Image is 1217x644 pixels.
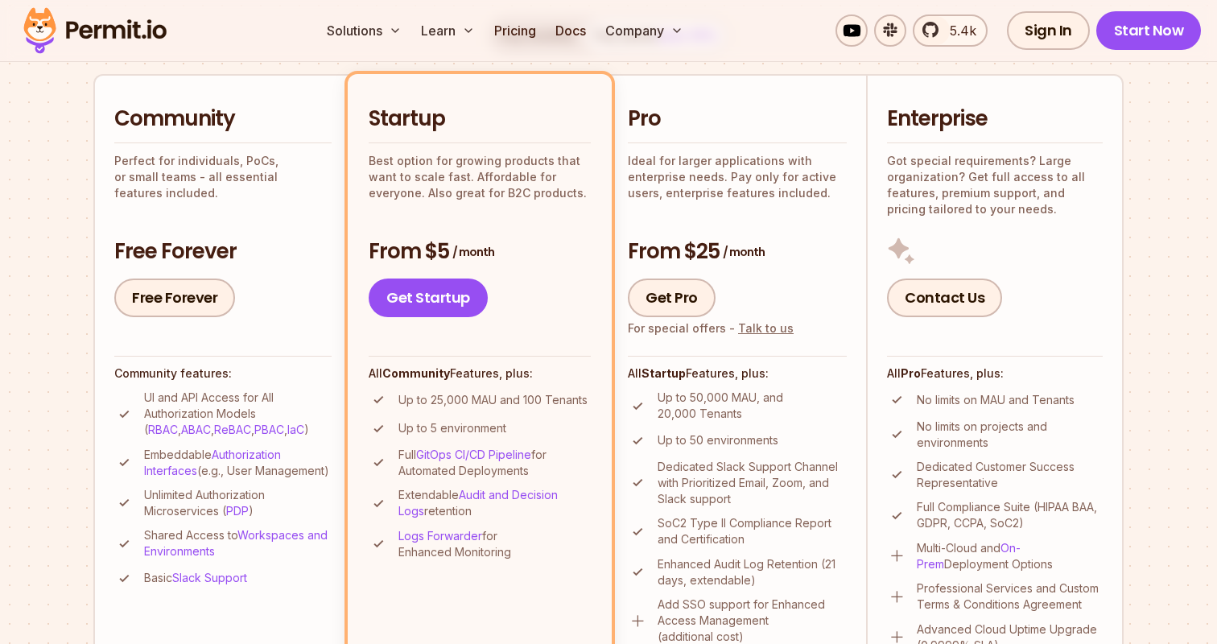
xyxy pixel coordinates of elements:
button: Company [599,14,690,47]
p: UI and API Access for All Authorization Models ( , , , , ) [144,390,332,438]
a: On-Prem [917,541,1021,571]
p: Extendable retention [398,487,591,519]
p: for Enhanced Monitoring [398,528,591,560]
a: Start Now [1096,11,1202,50]
p: Enhanced Audit Log Retention (21 days, extendable) [658,556,847,588]
a: Docs [549,14,592,47]
a: GitOps CI/CD Pipeline [416,448,531,461]
a: Talk to us [738,321,794,335]
a: PDP [226,504,249,518]
a: ABAC [181,423,211,436]
a: ReBAC [214,423,251,436]
h4: All Features, plus: [887,365,1103,382]
p: Got special requirements? Large organization? Get full access to all features, premium support, a... [887,153,1103,217]
h2: Pro [628,105,847,134]
p: Dedicated Customer Success Representative [917,459,1103,491]
p: Shared Access to [144,527,332,559]
a: Audit and Decision Logs [398,488,558,518]
a: Authorization Interfaces [144,448,281,477]
img: Permit logo [16,3,174,58]
p: Basic [144,570,247,586]
h3: From $5 [369,237,591,266]
a: 5.4k [913,14,988,47]
a: Pricing [488,14,542,47]
p: Best option for growing products that want to scale fast. Affordable for everyone. Also great for... [369,153,591,201]
p: Ideal for larger applications with enterprise needs. Pay only for active users, enterprise featur... [628,153,847,201]
h3: From $25 [628,237,847,266]
div: For special offers - [628,320,794,336]
p: Full Compliance Suite (HIPAA BAA, GDPR, CCPA, SoC2) [917,499,1103,531]
a: RBAC [148,423,178,436]
a: Logs Forwarder [398,529,482,543]
p: No limits on MAU and Tenants [917,392,1075,408]
p: Up to 5 environment [398,420,506,436]
h3: Free Forever [114,237,332,266]
span: 5.4k [940,21,976,40]
a: Get Startup [369,279,488,317]
a: Free Forever [114,279,235,317]
p: SoC2 Type II Compliance Report and Certification [658,515,847,547]
p: Up to 50 environments [658,432,778,448]
h4: All Features, plus: [369,365,591,382]
span: / month [452,244,494,260]
strong: Startup [642,366,686,380]
h4: Community features: [114,365,332,382]
a: Get Pro [628,279,716,317]
span: / month [723,244,765,260]
p: Up to 50,000 MAU, and 20,000 Tenants [658,390,847,422]
strong: Community [382,366,450,380]
p: No limits on projects and environments [917,419,1103,451]
a: Sign In [1007,11,1090,50]
h2: Startup [369,105,591,134]
p: Unlimited Authorization Microservices ( ) [144,487,332,519]
h4: All Features, plus: [628,365,847,382]
h2: Enterprise [887,105,1103,134]
button: Learn [415,14,481,47]
p: Full for Automated Deployments [398,447,591,479]
h2: Community [114,105,332,134]
a: PBAC [254,423,284,436]
a: IaC [287,423,304,436]
p: Embeddable (e.g., User Management) [144,447,332,479]
button: Solutions [320,14,408,47]
p: Up to 25,000 MAU and 100 Tenants [398,392,588,408]
p: Professional Services and Custom Terms & Conditions Agreement [917,580,1103,613]
p: Multi-Cloud and Deployment Options [917,540,1103,572]
strong: Pro [901,366,921,380]
p: Dedicated Slack Support Channel with Prioritized Email, Zoom, and Slack support [658,459,847,507]
a: Contact Us [887,279,1002,317]
p: Perfect for individuals, PoCs, or small teams - all essential features included. [114,153,332,201]
a: Slack Support [172,571,247,584]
